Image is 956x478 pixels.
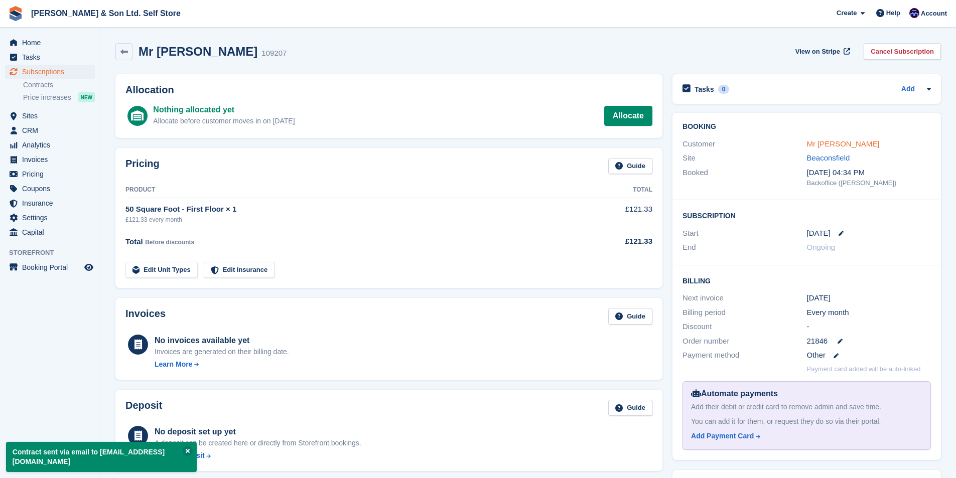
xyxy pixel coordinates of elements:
a: View on Stripe [791,43,852,60]
div: Learn More [155,359,192,370]
div: Nothing allocated yet [153,104,295,116]
h2: Invoices [125,308,166,325]
span: Capital [22,225,82,239]
div: 109207 [261,48,287,59]
a: menu [5,152,95,167]
img: stora-icon-8386f47178a22dfd0bd8f6a31ec36ba5ce8667c1dd55bd0f319d3a0aa187defe.svg [8,6,23,21]
div: Site [682,152,806,164]
div: 0 [718,85,730,94]
span: Before discounts [145,239,194,246]
span: Sites [22,109,82,123]
div: [DATE] 04:34 PM [807,167,931,179]
span: Home [22,36,82,50]
span: 21846 [807,336,828,347]
h2: Billing [682,275,931,285]
a: Mr [PERSON_NAME] [807,139,880,148]
h2: Mr [PERSON_NAME] [139,45,257,58]
div: Invoices are generated on their billing date. [155,347,289,357]
span: Invoices [22,152,82,167]
a: menu [5,65,95,79]
span: View on Stripe [795,47,840,57]
th: Total [571,182,652,198]
span: Create [837,8,857,18]
div: - [807,321,931,333]
p: A deposit can be created here or directly from Storefront bookings. [155,438,361,448]
a: Cancel Subscription [864,43,941,60]
a: menu [5,196,95,210]
a: menu [5,211,95,225]
a: Price increases NEW [23,92,95,103]
a: menu [5,225,95,239]
a: Preview store [83,261,95,273]
div: Every month [807,307,931,318]
a: Edit Insurance [204,262,275,278]
span: Settings [22,211,82,225]
div: Order number [682,336,806,347]
td: £121.33 [571,198,652,230]
a: menu [5,138,95,152]
img: Josey Kitching [909,8,919,18]
div: Start [682,228,806,239]
span: Price increases [23,93,71,102]
div: End [682,242,806,253]
a: Learn More [155,359,289,370]
span: Ongoing [807,243,836,251]
span: Tasks [22,50,82,64]
div: No deposit set up yet [155,426,361,438]
a: Beaconsfield [807,153,850,162]
a: menu [5,182,95,196]
span: Pricing [22,167,82,181]
h2: Tasks [695,85,714,94]
div: 50 Square Foot - First Floor × 1 [125,204,571,215]
span: Account [921,9,947,19]
span: Booking Portal [22,260,82,274]
h2: Allocation [125,84,652,96]
span: CRM [22,123,82,137]
a: menu [5,167,95,181]
time: 2025-09-24 00:00:00 UTC [807,228,831,239]
a: Allocate [604,106,652,126]
a: Edit Unit Types [125,262,198,278]
h2: Subscription [682,210,931,220]
a: Add [901,84,915,95]
div: £121.33 every month [125,215,571,224]
a: Guide [608,308,652,325]
a: Guide [608,400,652,416]
div: Discount [682,321,806,333]
a: menu [5,50,95,64]
span: Analytics [22,138,82,152]
span: Insurance [22,196,82,210]
h2: Deposit [125,400,162,416]
a: Set Up Deposit [155,450,361,461]
a: Add Payment Card [691,431,918,441]
div: Billing period [682,307,806,318]
p: Contract sent via email to [EMAIL_ADDRESS][DOMAIN_NAME] [6,442,197,472]
div: You can add it for them, or request they do so via their portal. [691,416,922,427]
div: Add their debit or credit card to remove admin and save time. [691,402,922,412]
a: menu [5,260,95,274]
a: [PERSON_NAME] & Son Ltd. Self Store [27,5,185,22]
a: Contracts [23,80,95,90]
span: Storefront [9,248,100,258]
div: No invoices available yet [155,335,289,347]
p: Payment card added will be auto-linked [807,364,921,374]
span: Total [125,237,143,246]
span: Coupons [22,182,82,196]
h2: Pricing [125,158,160,175]
span: Subscriptions [22,65,82,79]
div: Payment method [682,350,806,361]
div: [DATE] [807,292,931,304]
div: Set Up Deposit [155,450,205,461]
h2: Booking [682,123,931,131]
div: Allocate before customer moves in on [DATE] [153,116,295,126]
div: £121.33 [571,236,652,247]
a: Guide [608,158,652,175]
div: Automate payments [691,388,922,400]
div: Other [807,350,931,361]
a: menu [5,123,95,137]
th: Product [125,182,571,198]
div: Backoffice ([PERSON_NAME]) [807,178,931,188]
div: Next invoice [682,292,806,304]
a: menu [5,109,95,123]
div: Customer [682,138,806,150]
